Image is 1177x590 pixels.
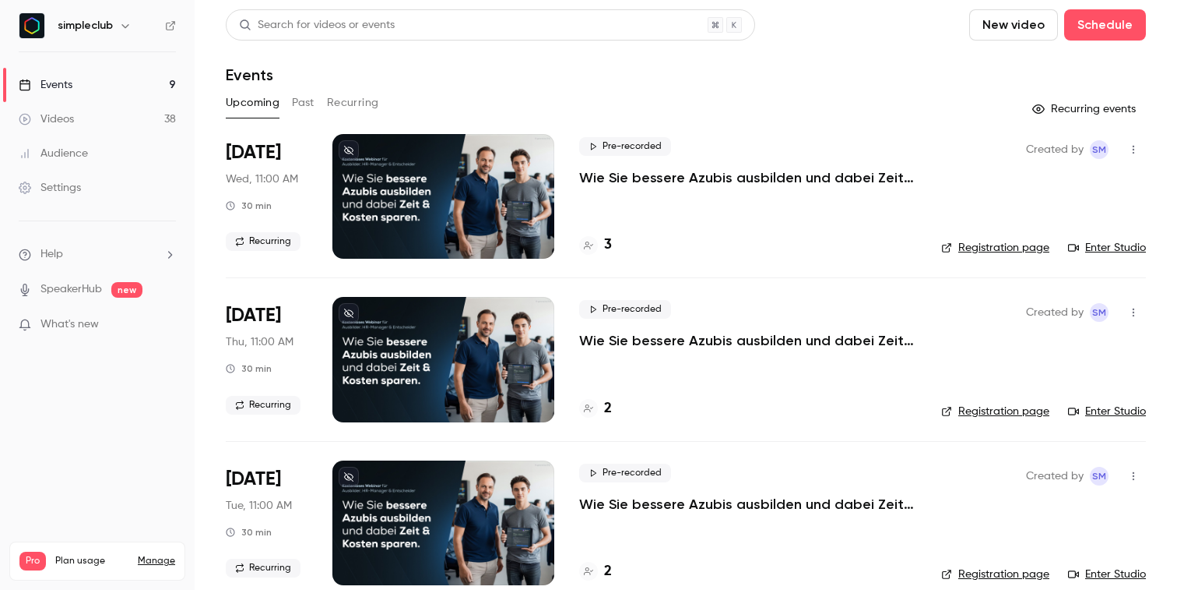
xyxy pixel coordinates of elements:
[226,461,307,585] div: Aug 19 Tue, 11:00 AM (Europe/Berlin)
[941,240,1049,256] a: Registration page
[1092,467,1106,486] span: sM
[1092,303,1106,322] span: sM
[579,561,612,582] a: 2
[55,555,128,567] span: Plan usage
[226,334,293,350] span: Thu, 11:00 AM
[1090,303,1108,322] span: simpleclub Marketing
[19,246,176,263] li: help-dropdown-opener
[226,467,281,492] span: [DATE]
[579,398,612,419] a: 2
[1068,567,1146,582] a: Enter Studio
[941,567,1049,582] a: Registration page
[226,90,279,115] button: Upcoming
[579,235,612,256] a: 3
[292,90,314,115] button: Past
[604,235,612,256] h4: 3
[579,137,671,156] span: Pre-recorded
[226,65,273,84] h1: Events
[327,90,379,115] button: Recurring
[157,318,176,332] iframe: Noticeable Trigger
[111,282,142,298] span: new
[969,9,1058,41] button: New video
[226,303,281,328] span: [DATE]
[1092,140,1106,159] span: sM
[604,561,612,582] h4: 2
[1090,140,1108,159] span: simpleclub Marketing
[40,281,102,298] a: SpeakerHub
[579,168,916,187] a: Wie Sie bessere Azubis ausbilden und dabei Zeit & Kosten sparen. (Mittwoch, 11:00 Uhr)
[226,232,300,251] span: Recurring
[1026,140,1084,159] span: Created by
[226,559,300,578] span: Recurring
[226,526,272,539] div: 30 min
[239,17,395,34] div: Search for videos or events
[226,200,272,212] div: 30 min
[604,398,612,419] h4: 2
[226,396,300,415] span: Recurring
[19,111,74,127] div: Videos
[58,18,113,34] h6: simpleclub
[1026,467,1084,486] span: Created by
[1064,9,1146,41] button: Schedule
[19,180,81,196] div: Settings
[1025,97,1146,122] button: Recurring events
[138,555,175,567] a: Manage
[579,464,671,482] span: Pre-recorded
[19,13,44,38] img: simpleclub
[226,362,272,375] div: 30 min
[40,246,63,263] span: Help
[226,171,298,187] span: Wed, 11:00 AM
[579,300,671,319] span: Pre-recorded
[1026,303,1084,322] span: Created by
[579,331,916,350] a: Wie Sie bessere Azubis ausbilden und dabei Zeit & Kosten sparen. (Donnerstag, 11:00 Uhr)
[1068,404,1146,419] a: Enter Studio
[226,140,281,165] span: [DATE]
[19,77,72,93] div: Events
[40,316,99,333] span: What's new
[226,134,307,259] div: Aug 13 Wed, 11:00 AM (Europe/Berlin)
[1090,467,1108,486] span: simpleclub Marketing
[579,495,916,514] a: Wie Sie bessere Azubis ausbilden und dabei Zeit & Kosten sparen. (Dienstag, 11:00 Uhr)
[226,297,307,422] div: Aug 14 Thu, 11:00 AM (Europe/Berlin)
[941,404,1049,419] a: Registration page
[1068,240,1146,256] a: Enter Studio
[19,552,46,571] span: Pro
[226,498,292,514] span: Tue, 11:00 AM
[19,146,88,161] div: Audience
